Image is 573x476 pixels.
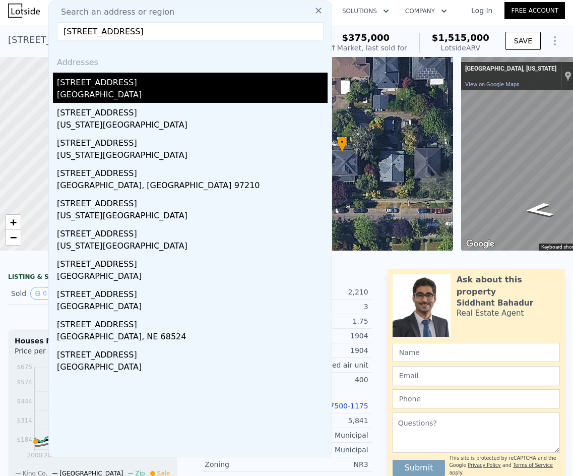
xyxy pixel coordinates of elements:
[393,366,560,385] input: Email
[57,194,328,210] div: [STREET_ADDRESS]
[468,462,500,468] a: Privacy Policy
[53,6,174,18] span: Search an address or region
[77,452,93,459] tspan: 2009
[457,274,560,298] div: Ask about this property
[57,103,328,119] div: [STREET_ADDRESS]
[15,346,93,362] div: Price per Square Foot
[57,149,328,163] div: [US_STATE][GEOGRAPHIC_DATA]
[342,32,390,43] span: $375,000
[57,89,328,103] div: [GEOGRAPHIC_DATA]
[10,231,17,244] span: −
[8,33,251,47] div: [STREET_ADDRESS] , [GEOGRAPHIC_DATA] , WA 98107
[286,360,368,370] div: Forced air unit
[10,216,17,228] span: +
[504,2,565,19] a: Free Account
[57,315,328,331] div: [STREET_ADDRESS]
[17,379,32,386] tspan: $574
[8,4,40,18] img: Lotside
[393,389,560,408] input: Phone
[6,230,21,245] a: Zoom out
[57,22,324,40] input: Enter an address, city, region, neighborhood or zip code
[464,237,497,251] img: Google
[11,287,85,300] div: Sold
[334,2,397,20] button: Solutions
[505,32,541,50] button: SAVE
[286,459,368,469] div: NR3
[57,119,328,133] div: [US_STATE][GEOGRAPHIC_DATA]
[57,331,328,345] div: [GEOGRAPHIC_DATA], NE 68524
[337,136,347,154] div: •
[464,237,497,251] a: Open this area in Google Maps (opens a new window)
[465,81,520,88] a: View on Google Maps
[57,163,328,180] div: [STREET_ADDRESS]
[57,73,328,89] div: [STREET_ADDRESS]
[57,254,328,270] div: [STREET_ADDRESS]
[393,460,445,476] button: Submit
[57,301,328,315] div: [GEOGRAPHIC_DATA]
[57,345,328,361] div: [STREET_ADDRESS]
[57,133,328,149] div: [STREET_ADDRESS]
[393,343,560,362] input: Name
[397,2,455,20] button: Company
[94,452,110,459] tspan: 2013
[57,210,328,224] div: [US_STATE][GEOGRAPHIC_DATA]
[465,65,556,73] div: [GEOGRAPHIC_DATA], [US_STATE]
[27,452,43,459] tspan: 2000
[57,180,328,194] div: [GEOGRAPHIC_DATA], [GEOGRAPHIC_DATA] 97210
[513,199,566,220] path: Go East
[564,71,571,82] a: Show location on map
[205,459,286,469] div: Zoning
[15,336,171,346] div: Houses Median Sale
[17,364,32,371] tspan: $675
[286,331,368,341] div: 1904
[6,215,21,230] a: Zoom in
[457,298,533,308] div: Siddhant Bahadur
[457,308,524,318] div: Real Estate Agent
[57,284,328,301] div: [STREET_ADDRESS]
[8,273,177,283] div: LISTING & SALE HISTORY
[60,452,76,459] tspan: 2006
[57,270,328,284] div: [GEOGRAPHIC_DATA]
[17,398,32,405] tspan: $444
[17,417,32,424] tspan: $314
[53,48,328,73] div: Addresses
[57,224,328,240] div: [STREET_ADDRESS]
[57,361,328,375] div: [GEOGRAPHIC_DATA]
[432,43,489,53] div: Lotside ARV
[144,452,160,459] tspan: 2022
[545,31,565,51] button: Show Options
[44,452,59,459] tspan: 2003
[128,452,143,459] tspan: 2019
[286,345,368,355] div: 1904
[459,6,504,16] a: Log In
[337,138,347,147] span: •
[432,32,489,43] span: $1,515,000
[57,240,328,254] div: [US_STATE][GEOGRAPHIC_DATA]
[30,287,51,300] button: View historical data
[321,402,368,410] a: 117500-1175
[513,462,553,468] a: Terms of Service
[325,43,407,53] div: Off Market, last sold for
[17,436,32,443] tspan: $184
[111,452,126,459] tspan: 2016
